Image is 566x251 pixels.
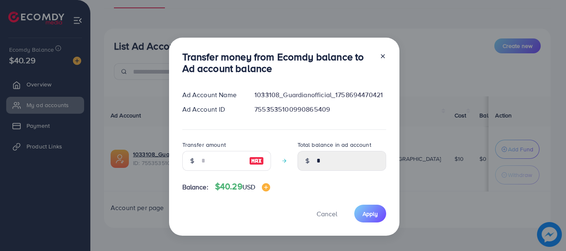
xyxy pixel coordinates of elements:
span: Balance: [182,182,208,192]
label: Transfer amount [182,141,226,149]
span: Cancel [317,209,337,218]
div: Ad Account Name [176,90,248,100]
div: Ad Account ID [176,105,248,114]
div: 7553535100990865409 [248,105,392,114]
img: image [249,156,264,166]
button: Cancel [306,205,348,222]
img: image [262,183,270,191]
button: Apply [354,205,386,222]
span: USD [242,182,255,191]
span: Apply [363,210,378,218]
div: 1033108_Guardianofficial_1758694470421 [248,90,392,100]
label: Total balance in ad account [298,141,371,149]
h3: Transfer money from Ecomdy balance to Ad account balance [182,51,373,75]
h4: $40.29 [215,182,270,192]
